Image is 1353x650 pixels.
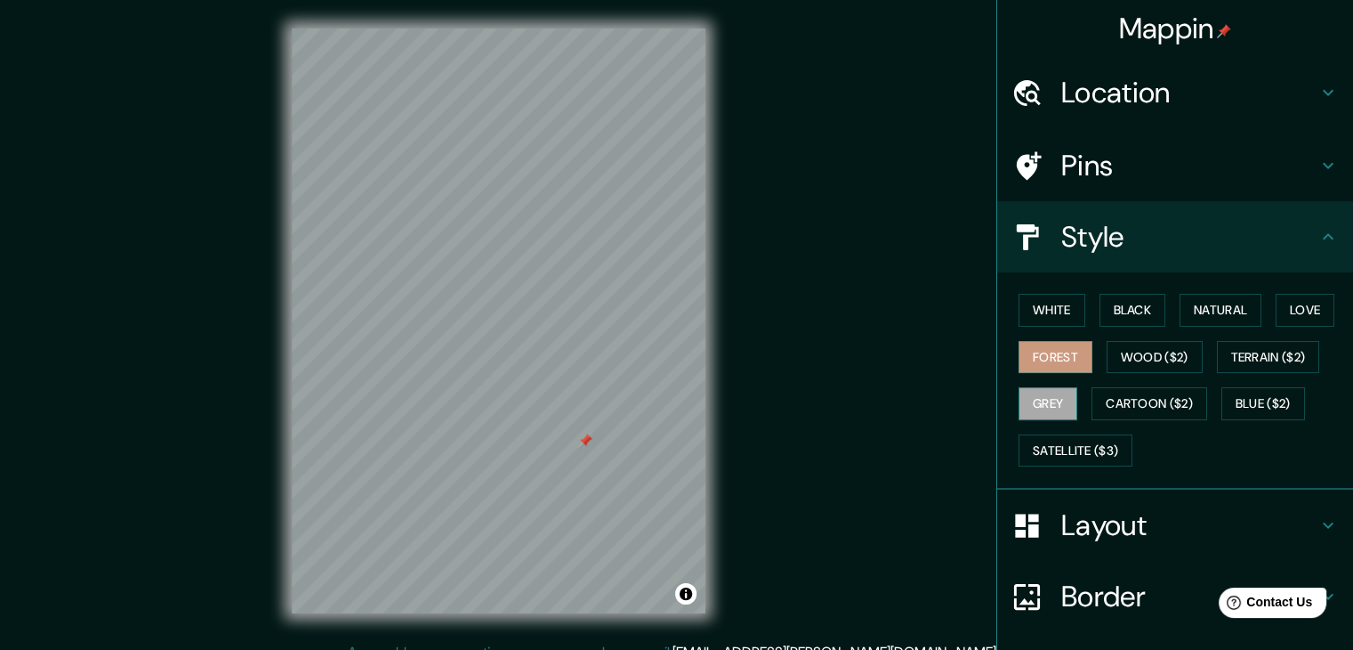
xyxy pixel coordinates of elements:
button: Terrain ($2) [1217,341,1320,374]
h4: Layout [1061,508,1317,543]
div: Location [997,57,1353,128]
button: Natural [1180,294,1261,327]
div: Style [997,201,1353,272]
button: Love [1276,294,1334,327]
h4: Mappin [1119,11,1232,46]
button: Grey [1019,387,1077,420]
button: Black [1099,294,1166,327]
h4: Pins [1061,148,1317,183]
div: Pins [997,130,1353,201]
canvas: Map [292,28,705,613]
button: Cartoon ($2) [1091,387,1207,420]
button: Forest [1019,341,1092,374]
button: Blue ($2) [1221,387,1305,420]
h4: Border [1061,579,1317,614]
div: Border [997,561,1353,632]
button: Toggle attribution [675,583,697,605]
button: White [1019,294,1085,327]
div: Layout [997,490,1353,561]
h4: Location [1061,75,1317,110]
h4: Style [1061,219,1317,255]
img: pin-icon.png [1217,24,1231,38]
button: Wood ($2) [1107,341,1203,374]
iframe: Help widget launcher [1195,581,1333,630]
button: Satellite ($3) [1019,435,1132,467]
